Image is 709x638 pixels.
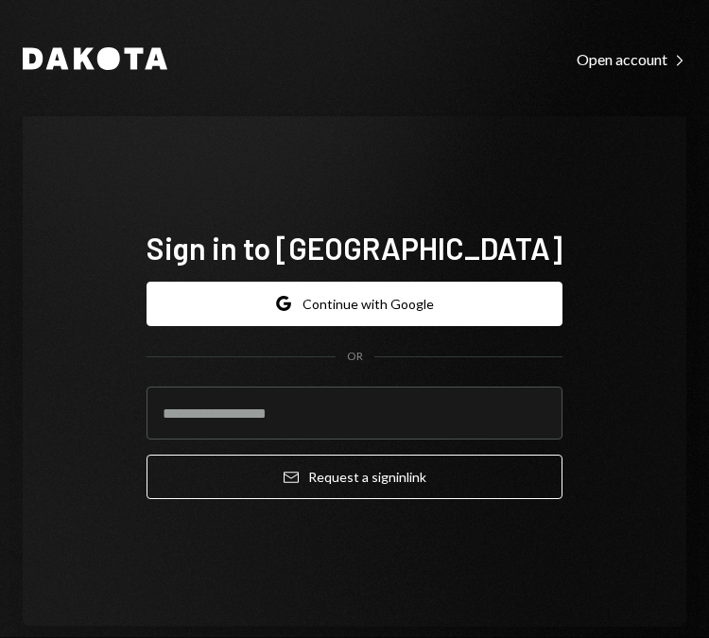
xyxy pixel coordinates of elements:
[347,349,363,365] div: OR
[147,282,562,326] button: Continue with Google
[577,50,686,69] div: Open account
[147,229,562,267] h1: Sign in to [GEOGRAPHIC_DATA]
[147,455,562,499] button: Request a signinlink
[577,48,686,69] a: Open account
